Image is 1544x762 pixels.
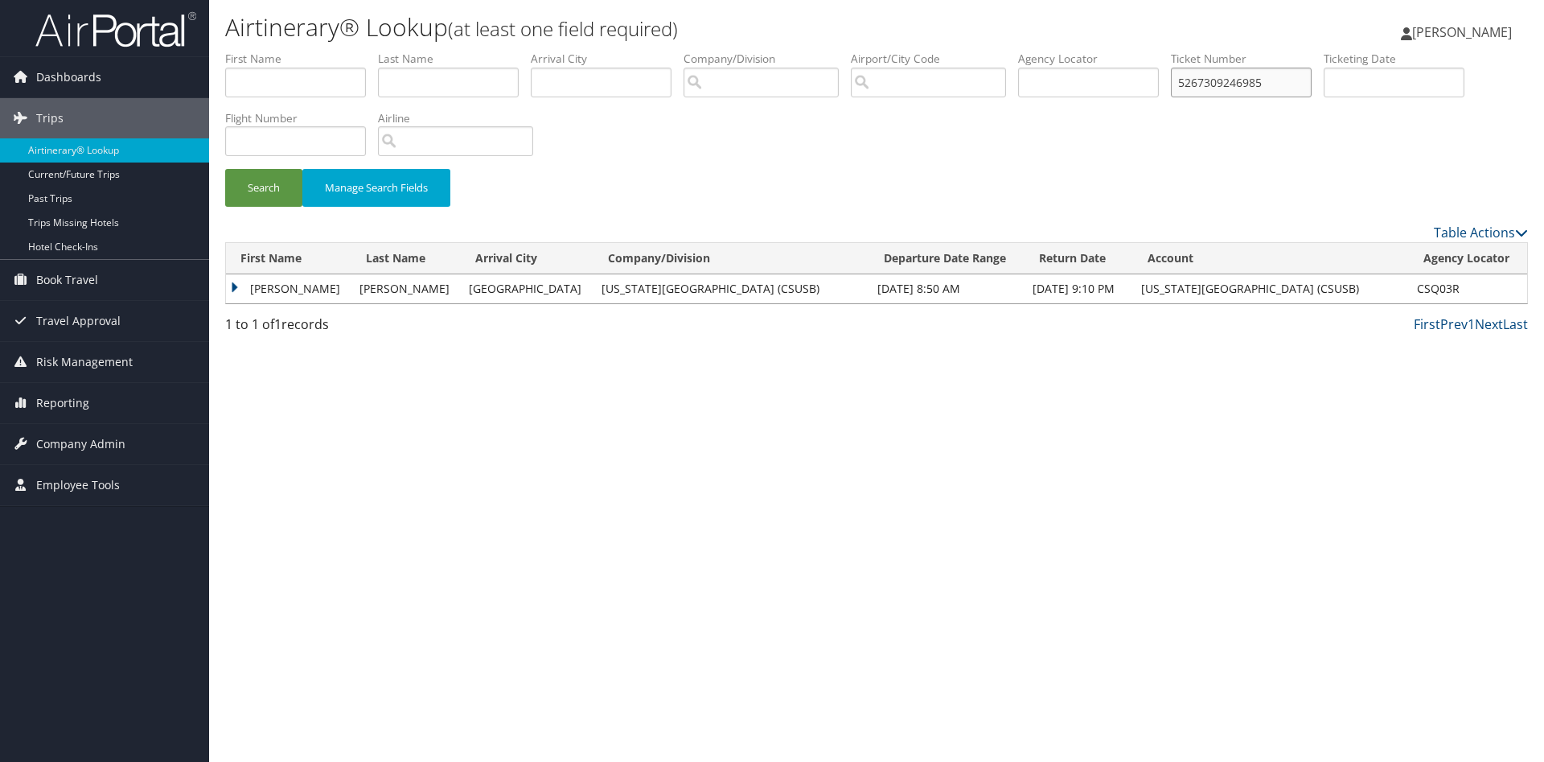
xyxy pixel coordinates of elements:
td: CSQ03R [1409,274,1527,303]
label: Flight Number [225,110,378,126]
a: Last [1503,315,1528,333]
td: [US_STATE][GEOGRAPHIC_DATA] (CSUSB) [1133,274,1409,303]
th: Agency Locator: activate to sort column ascending [1409,243,1527,274]
label: Airport/City Code [851,51,1018,67]
th: Return Date: activate to sort column ascending [1025,243,1133,274]
span: Dashboards [36,57,101,97]
small: (at least one field required) [448,15,678,42]
a: 1 [1468,315,1475,333]
label: Last Name [378,51,531,67]
th: Account: activate to sort column ascending [1133,243,1409,274]
label: Arrival City [531,51,684,67]
td: [DATE] 8:50 AM [869,274,1025,303]
a: [PERSON_NAME] [1401,8,1528,56]
span: Travel Approval [36,301,121,341]
img: airportal-logo.png [35,10,196,48]
th: First Name: activate to sort column descending [226,243,351,274]
a: First [1414,315,1440,333]
a: Table Actions [1434,224,1528,241]
td: [PERSON_NAME] [351,274,461,303]
span: 1 [274,315,281,333]
button: Search [225,169,302,207]
span: [PERSON_NAME] [1412,23,1512,41]
label: Ticketing Date [1324,51,1476,67]
a: Next [1475,315,1503,333]
th: Arrival City: activate to sort column ascending [461,243,593,274]
label: Agency Locator [1018,51,1171,67]
label: Ticket Number [1171,51,1324,67]
h1: Airtinerary® Lookup [225,10,1094,44]
th: Last Name: activate to sort column ascending [351,243,461,274]
td: [DATE] 9:10 PM [1025,274,1133,303]
td: [PERSON_NAME] [226,274,351,303]
span: Company Admin [36,424,125,464]
label: Company/Division [684,51,851,67]
label: First Name [225,51,378,67]
a: Prev [1440,315,1468,333]
td: [US_STATE][GEOGRAPHIC_DATA] (CSUSB) [593,274,869,303]
div: 1 to 1 of records [225,315,533,342]
td: [GEOGRAPHIC_DATA] [461,274,593,303]
span: Trips [36,98,64,138]
label: Airline [378,110,545,126]
th: Departure Date Range: activate to sort column ascending [869,243,1025,274]
span: Book Travel [36,260,98,300]
span: Reporting [36,383,89,423]
th: Company/Division [593,243,869,274]
span: Employee Tools [36,465,120,505]
button: Manage Search Fields [302,169,450,207]
span: Risk Management [36,342,133,382]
